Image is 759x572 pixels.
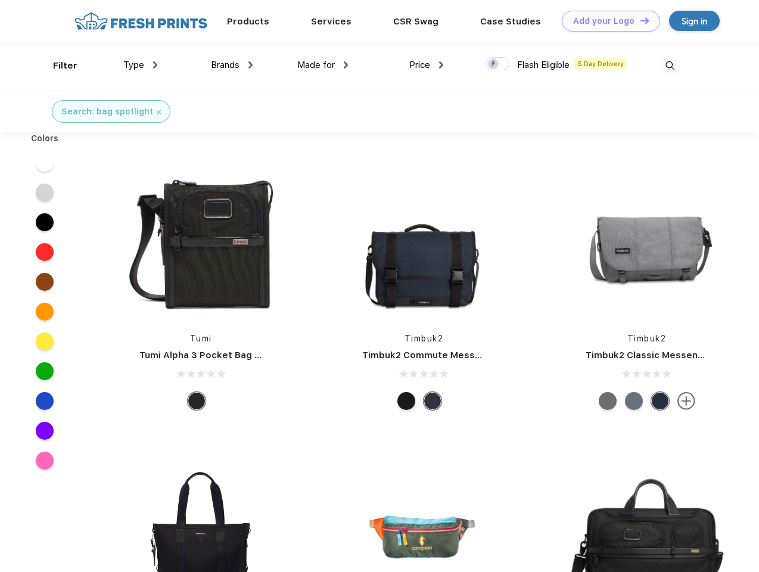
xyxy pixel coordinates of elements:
img: DT [640,17,649,24]
img: dropdown.png [153,61,157,69]
a: Tumi Alpha 3 Pocket Bag Small [139,350,279,360]
span: Flash Eligible [517,60,570,70]
div: Eco Nautical [651,392,669,410]
img: dropdown.png [439,61,443,69]
div: Eco Lightbeam [625,392,643,410]
a: Timbuk2 Commute Messenger Bag [362,350,522,360]
img: func=resize&h=266 [344,162,503,321]
a: Products [227,16,269,27]
img: dropdown.png [344,61,348,69]
a: Sign in [669,11,720,31]
img: func=resize&h=266 [568,162,726,321]
div: Add your Logo [573,16,634,26]
div: Search: bag spotlight [61,105,153,118]
div: Eco Black [397,392,415,410]
span: Price [409,60,430,70]
span: 5 Day Delivery [574,58,627,69]
a: Timbuk2 [405,334,444,343]
div: Filter [53,59,77,73]
span: Type [123,60,144,70]
div: Sign in [682,14,707,28]
img: fo%20logo%202.webp [71,11,211,32]
img: desktop_search.svg [660,56,680,76]
span: Brands [211,60,239,70]
img: filter_cancel.svg [157,110,161,114]
div: Black [188,392,206,410]
div: Eco Nautical [424,392,441,410]
a: Timbuk2 Classic Messenger Bag [586,350,733,360]
div: Colors [22,132,68,145]
span: Made for [297,60,335,70]
a: Tumi [190,334,212,343]
a: Timbuk2 [627,334,667,343]
img: func=resize&h=266 [122,162,280,321]
img: more.svg [677,392,695,410]
div: Eco Army Pop [599,392,617,410]
img: dropdown.png [248,61,253,69]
